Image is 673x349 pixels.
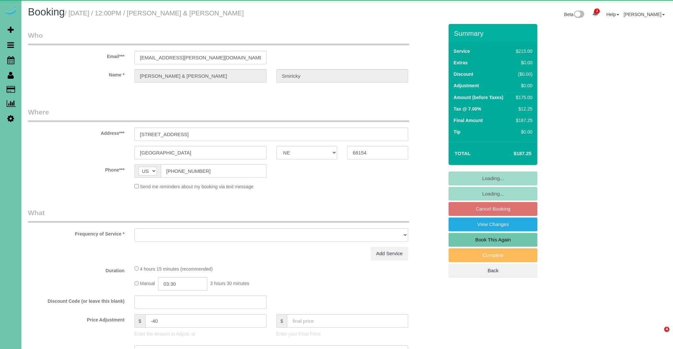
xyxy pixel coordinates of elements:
div: $0.00 [513,82,532,89]
div: $12.25 [513,106,532,112]
a: View Changes [449,217,537,231]
span: Send me reminders about my booking via text message [140,184,254,189]
iframe: Intercom live chat [651,327,666,342]
span: Manual [140,281,155,286]
legend: Who [28,31,409,45]
small: / [DATE] / 12:00PM / [PERSON_NAME] & [PERSON_NAME] [65,10,244,17]
span: 3 hours 30 minutes [210,281,249,286]
span: $ [134,314,145,328]
label: Tip [453,129,460,135]
label: Duration [23,265,129,274]
legend: Where [28,107,409,122]
label: Price Adjustment [23,314,129,323]
label: Name * [23,69,129,78]
span: 4 [664,327,669,332]
a: 3 [589,7,602,21]
img: New interface [573,10,584,19]
div: ($0.00) [513,71,532,77]
legend: What [28,208,409,223]
label: Discount Code (or leave this blank) [23,296,129,304]
h4: $187.25 [494,151,531,156]
label: Extras [453,59,468,66]
a: Back [449,264,537,277]
a: Add Service [371,247,408,260]
label: Frequency of Service * [23,228,129,237]
a: Book This Again [449,233,537,247]
div: $175.00 [513,94,532,101]
strong: Total [454,151,471,156]
label: Discount [453,71,473,77]
a: Beta [564,12,585,17]
h3: Summary [454,30,534,37]
div: $0.00 [513,59,532,66]
div: $0.00 [513,129,532,135]
label: Final Amount [453,117,483,124]
label: Adjustment [453,82,479,89]
p: Enter your Final Price [276,331,408,337]
span: 4 hours 15 minutes (recommended) [140,266,213,272]
a: Help [606,12,619,17]
p: Enter the Amount to Adjust, or [134,331,267,337]
a: [PERSON_NAME] [624,12,665,17]
label: Service [453,48,470,54]
span: 3 [594,9,600,14]
span: $ [276,314,287,328]
img: Automaid Logo [4,7,17,16]
input: final price [287,314,408,328]
div: $215.00 [513,48,532,54]
label: Amount (before Taxes) [453,94,503,101]
span: Booking [28,6,65,18]
div: $187.25 [513,117,532,124]
label: Tax @ 7.00% [453,106,481,112]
